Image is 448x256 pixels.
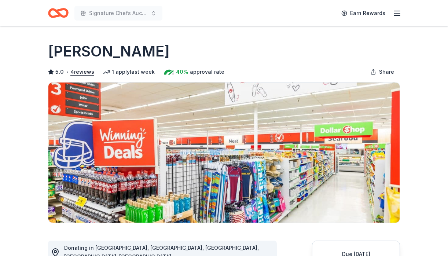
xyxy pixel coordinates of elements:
[74,6,162,21] button: Signature Chefs Auction: Feeding Motherhood [GEOGRAPHIC_DATA][US_STATE]
[48,4,69,22] a: Home
[190,67,224,76] span: approval rate
[89,9,148,18] span: Signature Chefs Auction: Feeding Motherhood [GEOGRAPHIC_DATA][US_STATE]
[379,67,394,76] span: Share
[176,67,188,76] span: 40%
[48,41,170,62] h1: [PERSON_NAME]
[103,67,155,76] div: 1 apply last week
[55,67,64,76] span: 5.0
[66,69,69,75] span: •
[70,67,94,76] button: 4reviews
[48,83,400,223] img: Image for Winn-Dixie
[364,65,400,79] button: Share
[337,7,390,20] a: Earn Rewards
